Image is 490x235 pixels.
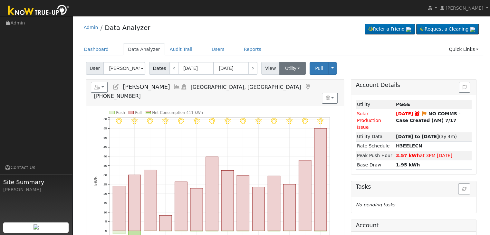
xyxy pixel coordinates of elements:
[356,100,395,109] td: Utility
[396,134,439,139] strong: [DATE] to [DATE]
[147,117,153,124] i: 7/03 - Clear
[248,62,257,75] a: >
[159,215,171,231] rect: onclick=""
[103,164,107,167] text: 35
[356,202,395,207] i: No pending tasks
[416,24,479,35] a: Request a Cleaning
[113,186,125,231] rect: onclick=""
[103,136,107,139] text: 50
[356,222,379,229] h5: Account
[283,184,295,231] rect: onclick=""
[396,143,422,148] strong: P
[123,84,170,90] span: [PERSON_NAME]
[5,4,72,18] img: Know True-Up
[396,111,461,123] strong: NO COMMS - Case Created (AM) 7/17
[356,151,395,160] td: Peak Push Hour
[103,145,107,149] text: 45
[178,117,184,124] i: 7/05 - Clear
[113,231,125,234] rect: onclick=""
[315,66,323,71] span: Pull
[395,151,472,160] td: at 3PM [DATE]
[103,173,107,177] text: 30
[470,27,475,32] img: retrieve
[103,117,107,121] text: 60
[317,117,323,124] i: 7/14 - Clear
[191,84,301,90] span: [GEOGRAPHIC_DATA], [GEOGRAPHIC_DATA]
[103,127,107,130] text: 55
[175,182,187,231] rect: onclick=""
[94,93,141,99] span: [PHONE_NUMBER]
[112,84,120,90] a: Edit User (17113)
[207,43,229,55] a: Users
[286,117,293,124] i: 7/12 - Clear
[105,220,107,223] text: 5
[84,25,98,30] a: Admin
[173,84,180,90] a: Multi-Series Graph
[103,201,107,205] text: 15
[135,110,142,115] text: Pull
[116,110,125,115] text: Push
[421,111,427,116] i: Edit Issue
[396,153,420,158] strong: 3.57 kWh
[356,132,395,141] td: Utility Data
[396,134,457,139] span: (3y 4m)
[206,157,218,231] rect: onclick=""
[299,160,311,231] rect: onclick=""
[414,111,420,116] a: Snooze expired 07/24/2025
[396,102,410,107] strong: ID: 14043407, authorized: 05/01/24
[444,43,483,55] a: Quick Links
[165,43,197,55] a: Audit Trail
[396,111,413,116] span: [DATE]
[116,117,122,124] i: 7/01 - Clear
[149,62,170,75] span: Dates
[169,62,178,75] a: <
[459,82,470,93] button: Issue History
[458,183,470,194] button: Refresh
[193,117,199,124] i: 7/06 - Clear
[314,128,326,231] rect: onclick=""
[357,111,381,130] span: Solar Production Issue
[271,117,277,124] i: 7/11 - Clear
[310,62,329,75] button: Pull
[446,5,483,11] span: [PERSON_NAME]
[268,176,280,231] rect: onclick=""
[79,43,114,55] a: Dashboard
[180,84,187,90] a: Login As (last Never)
[261,62,280,75] span: View
[3,186,69,193] div: [PERSON_NAME]
[239,43,266,55] a: Reports
[93,176,98,186] text: kWh
[356,160,395,170] td: Base Draw
[209,117,215,124] i: 7/07 - Clear
[365,24,415,35] a: Refer a Friend
[3,178,69,186] span: Site Summary
[103,62,145,75] input: Select a User
[123,43,165,55] a: Data Analyzer
[221,170,234,231] rect: onclick=""
[190,188,203,231] rect: onclick=""
[396,162,420,167] strong: 1.95 kWh
[144,170,156,231] rect: onclick=""
[131,117,138,124] i: 7/02 - Clear
[356,82,472,89] h5: Account Details
[86,62,104,75] span: User
[237,175,249,231] rect: onclick=""
[128,175,140,231] rect: onclick=""
[103,183,107,186] text: 25
[302,117,308,124] i: 7/13 - Clear
[103,192,107,195] text: 20
[103,155,107,158] text: 40
[240,117,246,124] i: 7/09 - Clear
[105,24,150,32] a: Data Analyzer
[105,229,107,232] text: 0
[103,210,107,214] text: 10
[152,110,203,115] text: Net Consumption 411 kWh
[252,187,264,231] rect: onclick=""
